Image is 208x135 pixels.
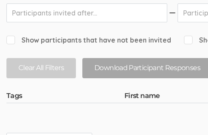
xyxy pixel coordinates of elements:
input: Participants invited after... [6,3,167,22]
img: dash.svg [168,3,177,22]
button: Clear All Filters [6,58,76,78]
span: Show participants that have not been invited [6,35,171,45]
th: Tags [6,91,124,103]
iframe: Chat Widget [165,94,208,135]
